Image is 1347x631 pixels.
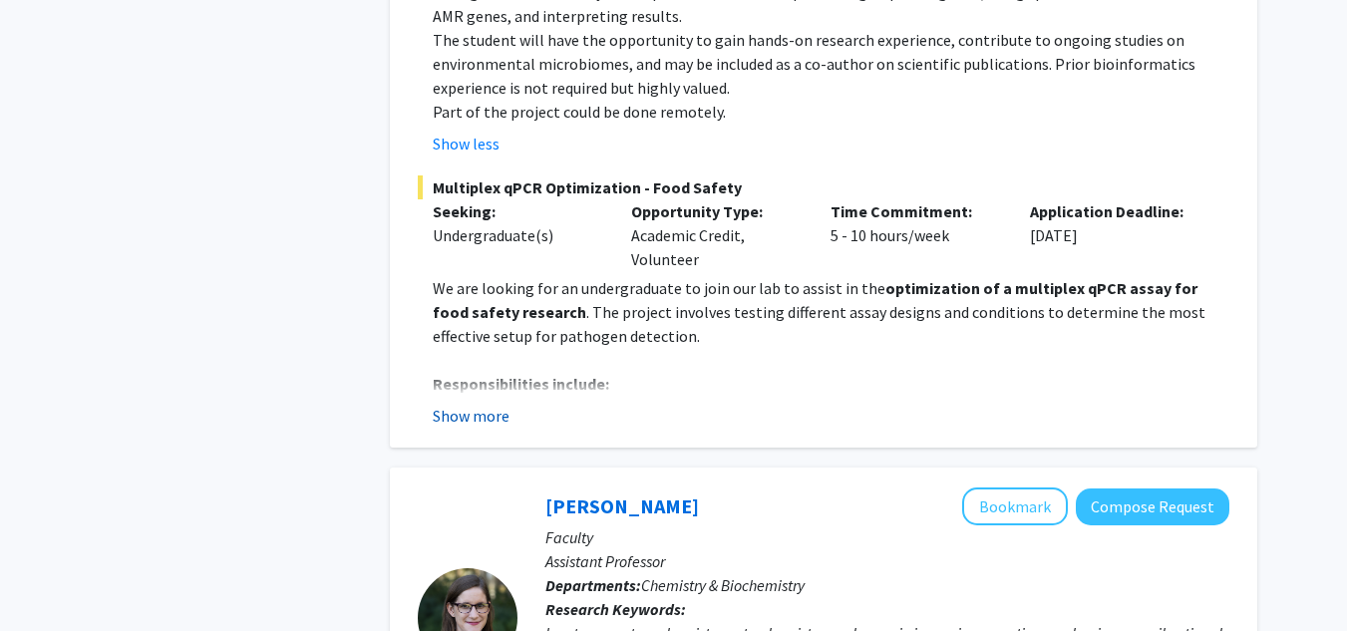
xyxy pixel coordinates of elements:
b: Departments: [545,575,641,595]
b: Research Keywords: [545,599,686,619]
button: Show more [433,404,509,428]
button: Add Leah Dodson to Bookmarks [962,487,1068,525]
p: Opportunity Type: [631,199,801,223]
p: We are looking for an undergraduate to join our lab to assist in the . The project involves testi... [433,276,1229,348]
p: Assistant Professor [545,549,1229,573]
div: Academic Credit, Volunteer [616,199,816,271]
span: Multiplex qPCR Optimization - Food Safety [418,175,1229,199]
p: Time Commitment: [831,199,1000,223]
strong: optimization of a multiplex qPCR assay for food safety research [433,278,1197,322]
div: [DATE] [1015,199,1214,271]
a: [PERSON_NAME] [545,493,699,518]
strong: Responsibilities include: [433,374,609,394]
button: Compose Request to Leah Dodson [1076,488,1229,525]
p: Application Deadline: [1030,199,1199,223]
p: Part of the project could be done remotely. [433,100,1229,124]
span: Chemistry & Biochemistry [641,575,805,595]
div: Undergraduate(s) [433,223,602,247]
p: Faculty [545,525,1229,549]
p: Seeking: [433,199,602,223]
button: Show less [433,132,500,156]
div: 5 - 10 hours/week [816,199,1015,271]
p: The student will have the opportunity to gain hands-on research experience, contribute to ongoing... [433,28,1229,100]
iframe: Chat [15,541,85,616]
